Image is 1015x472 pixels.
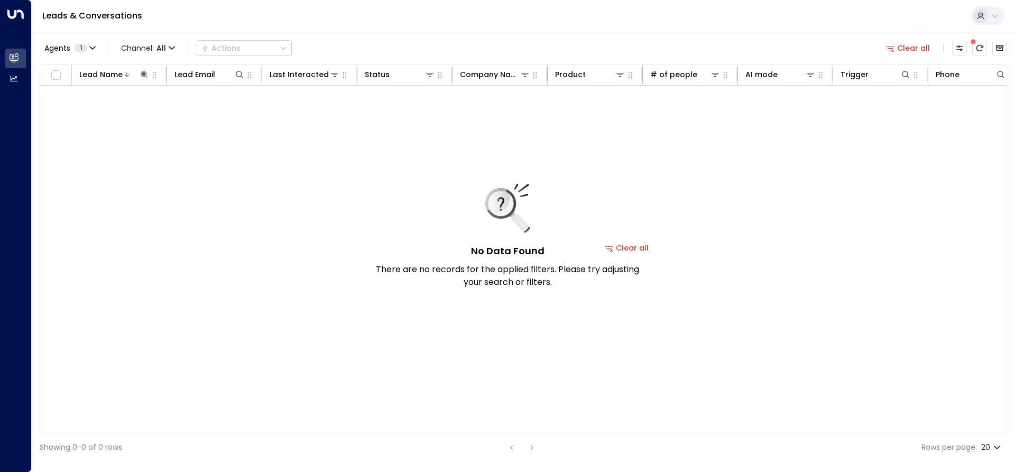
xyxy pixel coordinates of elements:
[270,68,340,81] div: Last Interacted
[40,442,122,453] div: Showing 0-0 of 0 rows
[197,40,292,56] button: Actions
[79,68,123,81] div: Lead Name
[174,68,215,81] div: Lead Email
[197,40,292,56] div: Button group with a nested menu
[117,41,179,55] span: Channel:
[44,44,70,52] span: Agents
[365,68,390,81] div: Status
[650,68,697,81] div: # of people
[745,68,816,81] div: AI mode
[117,41,179,55] button: Channel:All
[42,10,142,22] a: Leads & Conversations
[174,68,245,81] div: Lead Email
[460,68,530,81] div: Company Name
[650,68,721,81] div: # of people
[882,41,935,55] button: Clear all
[936,68,959,81] div: Phone
[921,442,977,453] label: Rows per page:
[745,68,778,81] div: AI mode
[841,68,911,81] div: Trigger
[952,41,967,55] button: Customize
[972,41,987,55] span: There are new threads available. Refresh the grid to view the latest updates.
[156,44,166,52] span: All
[992,41,1007,55] button: Archived Leads
[79,68,150,81] div: Lead Name
[75,44,87,52] span: 1
[981,440,1003,455] div: 20
[841,68,869,81] div: Trigger
[270,68,329,81] div: Last Interacted
[40,41,99,55] button: Agents1
[375,263,640,289] p: There are no records for the applied filters. Please try adjusting your search or filters.
[471,244,545,258] h5: No Data Found
[460,68,520,81] div: Company Name
[936,68,1006,81] div: Phone
[201,43,241,53] div: Actions
[365,68,435,81] div: Status
[555,68,586,81] div: Product
[555,68,625,81] div: Product
[505,441,539,454] nav: pagination navigation
[49,69,62,82] span: Toggle select all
